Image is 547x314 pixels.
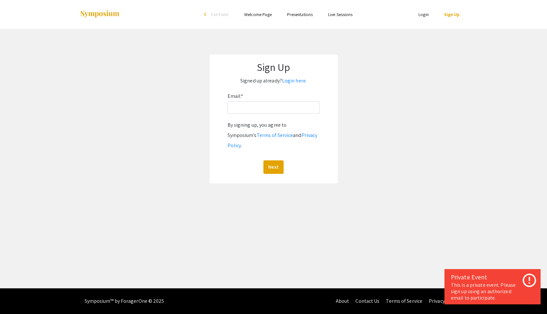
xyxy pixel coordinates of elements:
a: Contact Us [355,298,379,304]
div: Symposium™ by ForagerOne © 2025 [85,288,164,314]
a: Live Sessions [328,12,352,17]
a: About [336,298,349,304]
a: Privacy Policy [429,298,459,304]
img: Symposium by ForagerOne [80,10,120,19]
button: Next [263,160,284,174]
a: Terms of Service [386,298,422,304]
div: This is a private event. Please sign up using an authorized email to participate. [451,282,534,301]
a: Presentations [287,12,313,17]
a: Terms of Service [257,132,293,139]
a: Login [419,12,429,17]
a: Welcome Page [244,12,272,17]
label: Email: [228,91,244,101]
span: Exit Event [211,12,229,17]
h1: Sign Up [216,61,331,73]
div: By signing up, you agree to Symposium’s and . [228,120,320,151]
div: Private Event [451,272,534,282]
div: arrow_back_ios [204,13,208,16]
a: Sign Up [444,12,460,17]
a: Login here. [282,77,307,84]
p: Signed up already? [216,76,331,86]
